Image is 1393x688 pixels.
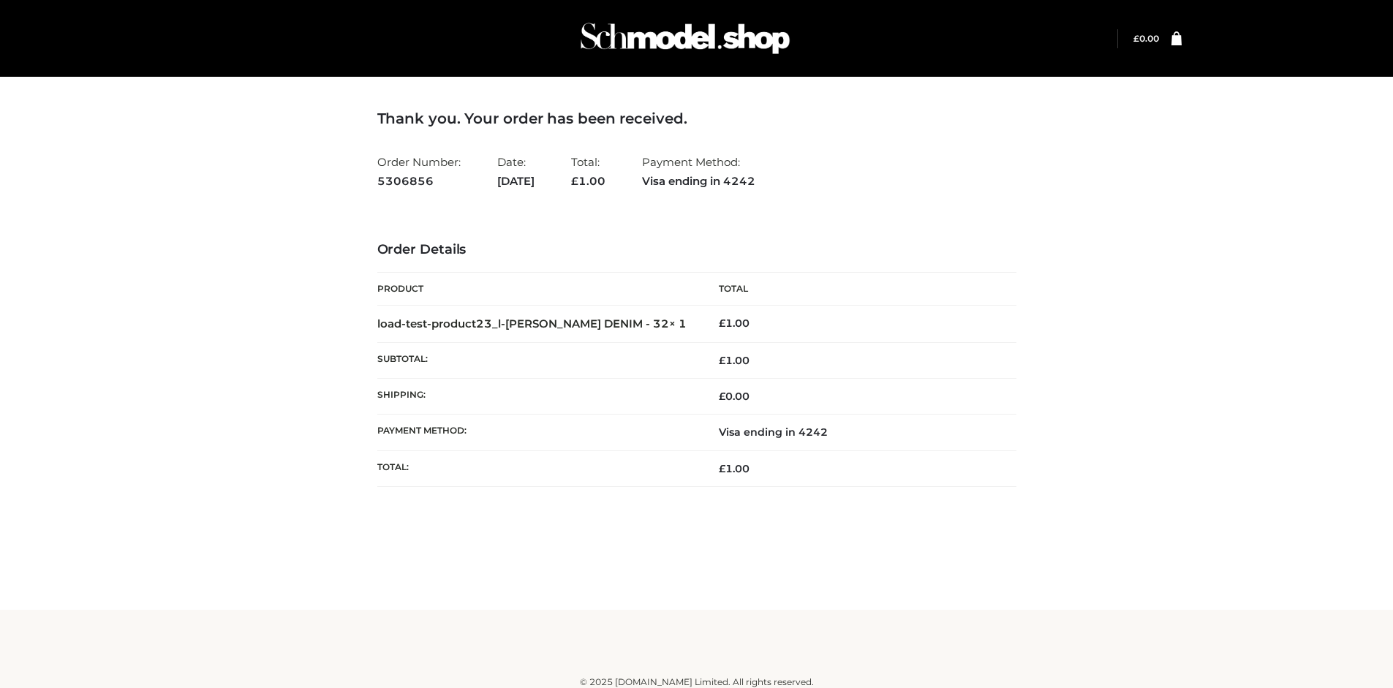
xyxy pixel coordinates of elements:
[719,462,725,475] span: £
[697,273,1016,306] th: Total
[497,172,535,191] strong: [DATE]
[1133,33,1159,44] a: £0.00
[571,174,578,188] span: £
[575,10,795,67] img: Schmodel Admin 964
[377,317,687,330] strong: load-test-product23_l-[PERSON_NAME] DENIM - 32
[642,149,755,194] li: Payment Method:
[377,379,697,415] th: Shipping:
[1133,33,1139,44] span: £
[719,462,750,475] span: 1.00
[377,242,1016,258] h3: Order Details
[377,149,461,194] li: Order Number:
[571,174,605,188] span: 1.00
[377,415,697,450] th: Payment method:
[697,415,1016,450] td: Visa ending in 4242
[719,390,725,403] span: £
[669,317,687,330] strong: × 1
[719,317,750,330] bdi: 1.00
[377,172,461,191] strong: 5306856
[571,149,605,194] li: Total:
[377,110,1016,127] h3: Thank you. Your order has been received.
[1133,33,1159,44] bdi: 0.00
[377,342,697,378] th: Subtotal:
[719,354,750,367] span: 1.00
[719,354,725,367] span: £
[719,390,750,403] bdi: 0.00
[377,450,697,486] th: Total:
[497,149,535,194] li: Date:
[377,273,697,306] th: Product
[642,172,755,191] strong: Visa ending in 4242
[719,317,725,330] span: £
